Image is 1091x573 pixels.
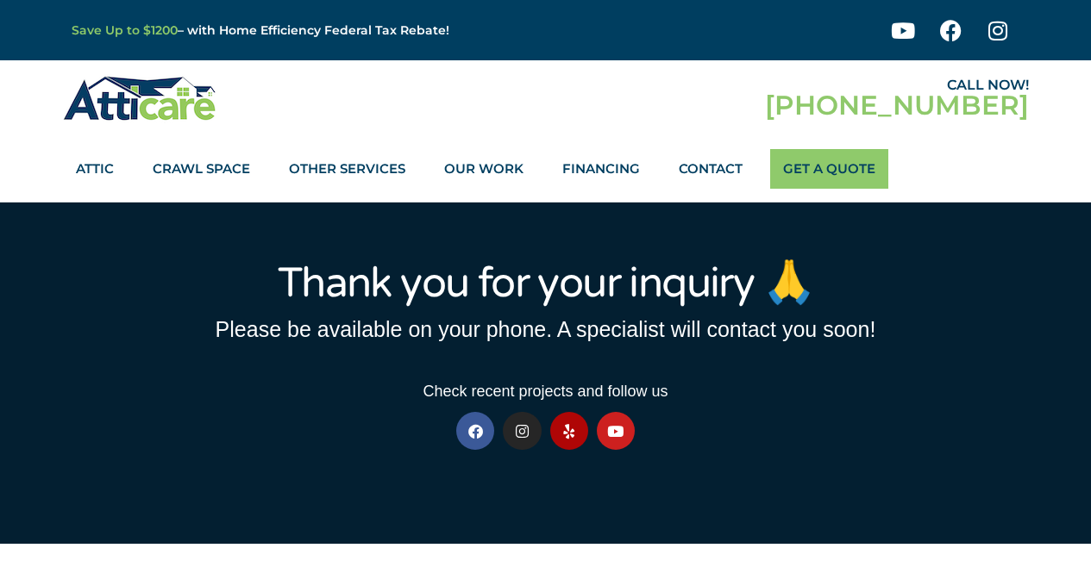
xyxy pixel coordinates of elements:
[72,263,1020,304] h1: Thank you for your inquiry 🙏
[770,149,888,189] a: Get A Quote
[76,149,114,189] a: Attic
[72,22,178,38] a: Save Up to $1200
[72,319,1020,340] h3: Please be available on your phone. A specialist will contact you soon!
[76,149,1016,189] nav: Menu
[153,149,250,189] a: Crawl Space
[72,383,1020,399] h3: Check recent projects and follow us
[72,21,630,40] p: – with Home Efficiency Federal Tax Rebate!
[679,149,743,189] a: Contact
[289,149,405,189] a: Other Services
[444,149,524,189] a: Our Work
[562,149,640,189] a: Financing
[546,78,1029,92] div: CALL NOW!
